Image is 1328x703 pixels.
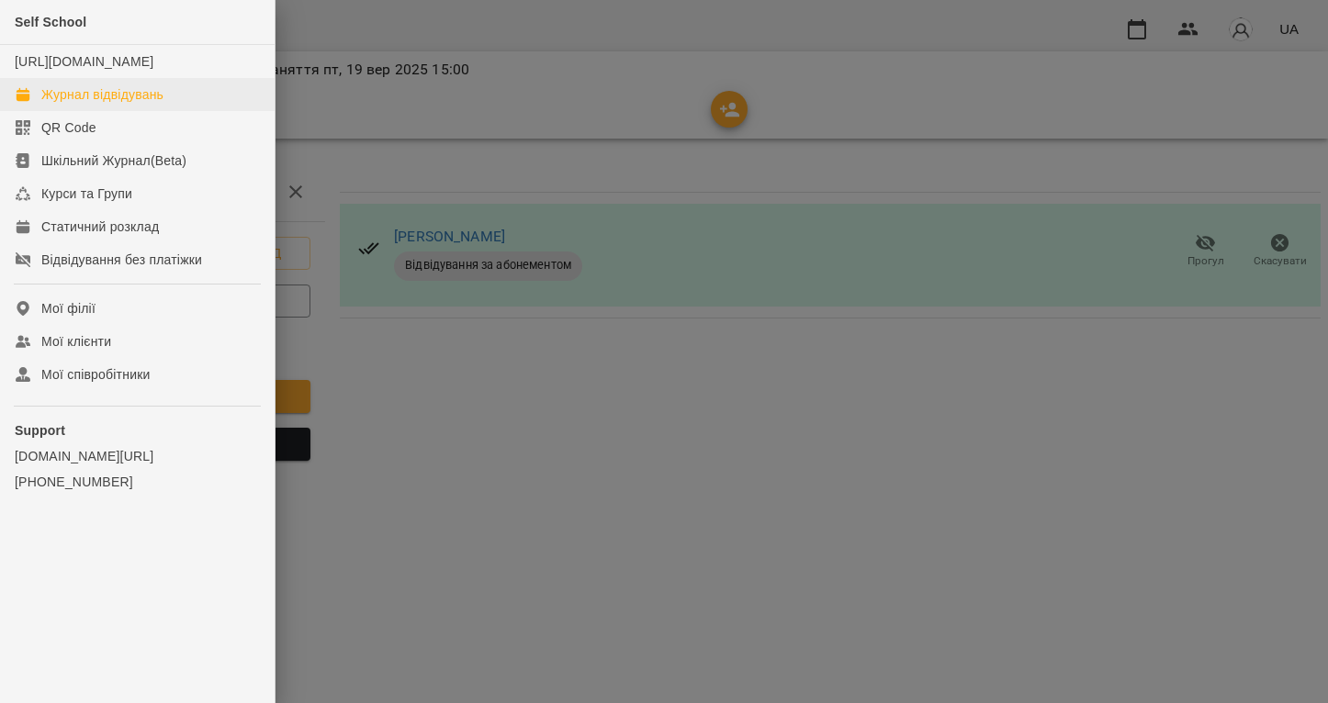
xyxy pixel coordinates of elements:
div: Шкільний Журнал(Beta) [41,151,186,170]
div: Мої клієнти [41,332,111,351]
a: [URL][DOMAIN_NAME] [15,54,153,69]
div: QR Code [41,118,96,137]
a: [DOMAIN_NAME][URL] [15,447,260,465]
div: Журнал відвідувань [41,85,163,104]
div: Відвідування без платіжки [41,251,202,269]
p: Support [15,421,260,440]
div: Мої співробітники [41,365,151,384]
div: Мої філії [41,299,96,318]
div: Курси та Групи [41,184,132,203]
div: Статичний розклад [41,218,159,236]
a: [PHONE_NUMBER] [15,473,260,491]
span: Self School [15,15,86,29]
